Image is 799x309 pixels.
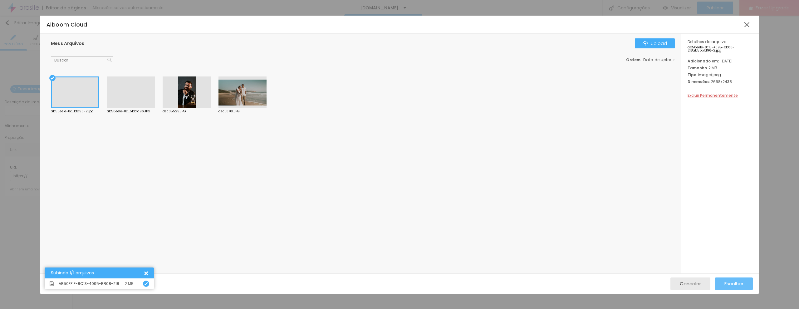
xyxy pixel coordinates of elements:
span: Alboom Cloud [47,21,87,28]
span: Excluir Permanentemente [688,93,738,98]
button: Escolher [715,277,753,290]
span: ab50ee1e-8c13-4095-bb08-218ab5bbfd96-2.jpg [688,46,753,52]
div: Subindo 1/1 arquivos [51,271,143,275]
button: IconeUpload [635,38,675,48]
span: Cancelar [680,281,701,286]
span: Tipo [688,72,696,77]
span: Adicionado em: [688,58,719,64]
span: Detalhes do arquivo [688,39,726,44]
div: dsc05529.JPG [163,110,211,113]
button: Cancelar [670,277,710,290]
span: Data de upload [643,58,676,62]
div: image/jpeg [688,72,753,77]
div: 2 MB [125,282,134,286]
span: Dimensões [688,79,709,84]
img: Icone [144,282,148,286]
div: 2658x2438 [688,79,753,84]
div: 2 MB [688,65,753,71]
div: Upload [643,41,667,46]
img: Icone [107,58,112,62]
div: ab50ee1e-8c...5bbfd96.JPG [107,110,155,113]
div: ab50ee1e-8c...bfd96-2.jpg [51,110,99,113]
span: Meus Arquivos [51,40,84,47]
img: Icone [643,41,648,46]
span: Escolher [724,281,743,286]
div: dsc03701.JPG [218,110,267,113]
span: Tamanho [688,65,707,71]
div: : [626,58,675,62]
span: AB50EE1E-8C13-4095-BB08-218AB5BBFD96 2.jpg [59,282,122,286]
div: [DATE] [688,58,753,64]
input: Buscar [51,56,113,64]
img: Icone [49,281,54,286]
span: Ordem [626,57,641,62]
